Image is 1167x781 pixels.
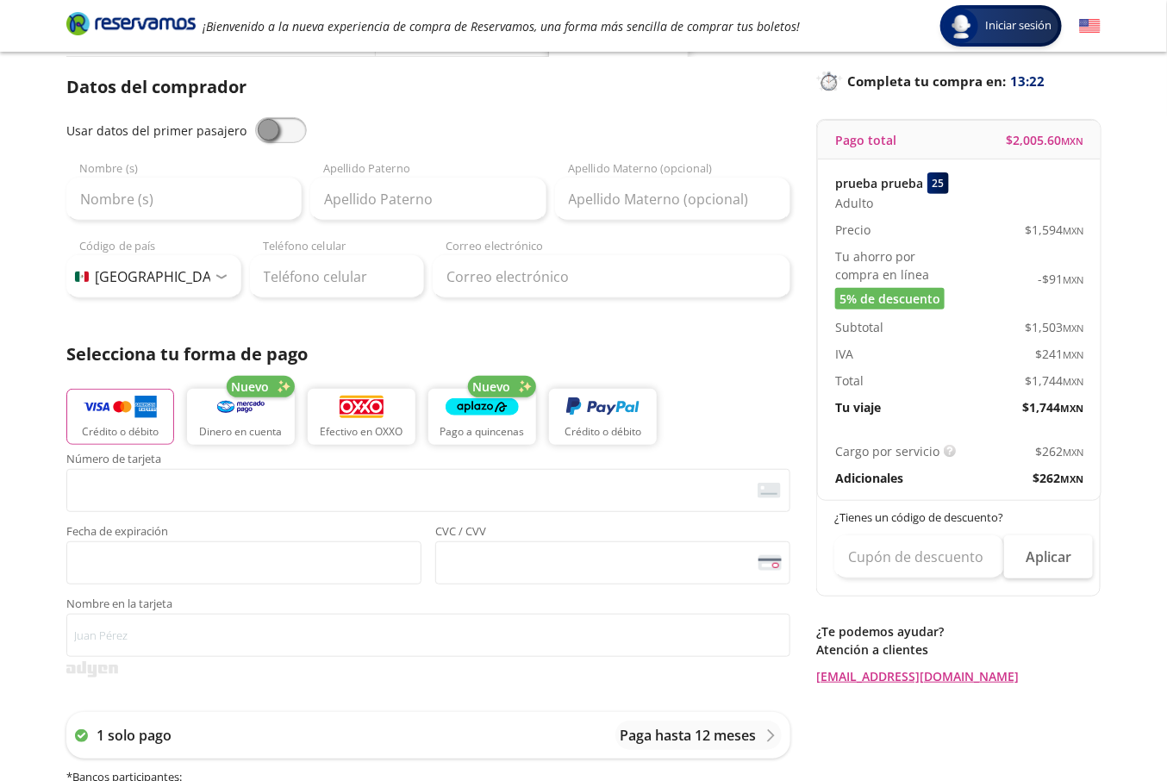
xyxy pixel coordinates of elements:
img: svg+xml;base64,PD94bWwgdmVyc2lvbj0iMS4wIiBlbmNvZGluZz0iVVRGLTgiPz4KPHN2ZyB3aWR0aD0iMzk2cHgiIGhlaW... [66,661,118,678]
i: Brand Logo [66,10,196,36]
p: 1 solo pago [97,725,172,746]
p: Completa tu compra en : [816,69,1101,93]
p: Dinero en cuenta [200,424,283,440]
span: Nuevo [231,378,269,396]
span: $ 1,744 [1022,398,1083,416]
small: MXN [1063,446,1083,459]
p: prueba prueba [835,174,923,192]
iframe: Iframe del número de tarjeta asegurada [74,474,783,507]
p: ¿Te podemos ayudar? [816,622,1101,640]
iframe: Iframe de la fecha de caducidad de la tarjeta asegurada [74,547,414,579]
em: ¡Bienvenido a la nueva experiencia de compra de Reservamos, una forma más sencilla de comprar tus... [203,18,800,34]
button: Crédito o débito [66,389,174,445]
p: Crédito o débito [82,424,159,440]
button: Aplicar [1004,535,1093,578]
span: Nuevo [472,378,510,396]
span: $ 1,503 [1025,318,1083,336]
input: Nombre (s) [66,178,302,221]
small: MXN [1063,322,1083,334]
iframe: Iframe del código de seguridad de la tarjeta asegurada [443,547,783,579]
p: Atención a clientes [816,640,1101,659]
small: MXN [1060,402,1083,415]
p: Tu ahorro por compra en línea [835,247,959,284]
p: Efectivo en OXXO [321,424,403,440]
input: Correo electrónico [433,255,790,298]
p: Paga hasta 12 meses [620,725,756,746]
span: $ 1,594 [1025,221,1083,239]
small: MXN [1060,472,1083,485]
span: 5% de descuento [839,290,940,308]
a: [EMAIL_ADDRESS][DOMAIN_NAME] [816,667,1101,685]
span: $ 262 [1035,442,1083,460]
button: English [1079,16,1101,37]
img: card [758,483,781,498]
small: MXN [1063,348,1083,361]
input: Apellido Materno (opcional) [555,178,790,221]
div: 25 [927,172,949,194]
span: -$ 91 [1038,270,1083,288]
a: Brand Logo [66,10,196,41]
span: CVC / CVV [435,526,790,541]
input: Teléfono celular [250,255,425,298]
span: Fecha de expiración [66,526,421,541]
input: Apellido Paterno [310,178,546,221]
p: Tu viaje [835,398,881,416]
span: Número de tarjeta [66,453,790,469]
p: Datos del comprador [66,74,790,100]
p: Adicionales [835,469,903,487]
span: Nombre en la tarjeta [66,598,790,614]
p: Cargo por servicio [835,442,939,460]
span: $ 1,744 [1025,372,1083,390]
p: ¿Tienes un código de descuento? [834,509,1084,527]
p: Pago total [835,131,896,149]
input: Cupón de descuento [834,535,1004,578]
p: IVA [835,345,853,363]
input: Nombre en la tarjeta [66,614,790,657]
span: Adulto [835,194,873,212]
span: Iniciar sesión [978,17,1058,34]
button: Pago a quincenas [428,389,536,445]
p: Crédito o débito [565,424,641,440]
p: Precio [835,221,871,239]
small: MXN [1061,134,1083,147]
span: $ 2,005.60 [1006,131,1083,149]
small: MXN [1063,224,1083,237]
p: Pago a quincenas [440,424,525,440]
button: Efectivo en OXXO [308,389,415,445]
small: MXN [1063,273,1083,286]
span: Usar datos del primer pasajero [66,122,247,139]
small: MXN [1063,375,1083,388]
span: $ 262 [1033,469,1083,487]
span: 13:22 [1010,72,1045,91]
span: $ 241 [1035,345,1083,363]
p: Total [835,372,864,390]
button: Dinero en cuenta [187,389,295,445]
p: Selecciona tu forma de pago [66,341,790,367]
button: Crédito o débito [549,389,657,445]
p: Subtotal [835,318,883,336]
img: MX [75,272,89,282]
